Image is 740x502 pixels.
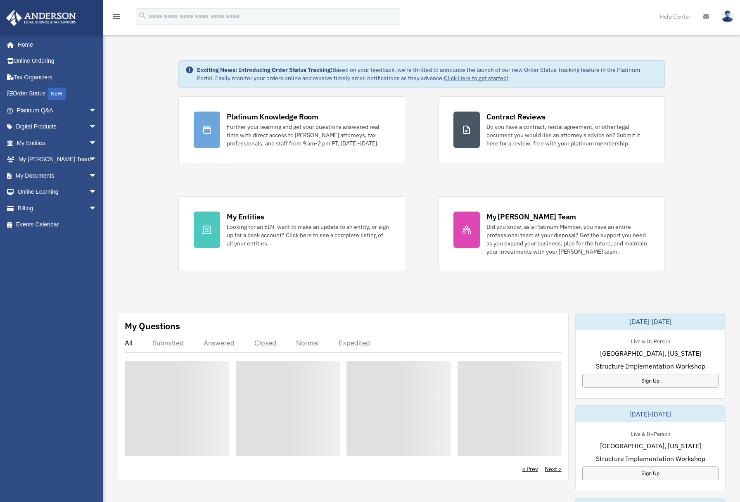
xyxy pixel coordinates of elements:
[576,313,725,330] div: [DATE]-[DATE]
[444,74,508,82] a: Click Here to get started!
[6,53,109,69] a: Online Ordering
[6,184,109,200] a: Online Learningarrow_drop_down
[296,339,319,347] div: Normal
[6,119,109,135] a: Digital Productsarrow_drop_down
[582,374,719,388] a: Sign Up
[438,96,665,163] a: Contract Reviews Do you have a contract, rental agreement, or other legal document you would like...
[6,86,109,102] a: Order StatusNEW
[6,36,105,53] a: Home
[227,212,264,222] div: My Entities
[178,96,405,163] a: Platinum Knowledge Room Further your learning and get your questions answered real-time with dire...
[138,11,147,20] i: search
[6,102,109,119] a: Platinum Q&Aarrow_drop_down
[197,66,332,74] strong: Exciting News: Introducing Order Status Tracking!
[6,69,109,86] a: Tax Organizers
[596,454,705,464] span: Structure Implementation Workshop
[438,196,665,271] a: My [PERSON_NAME] Team Did you know, as a Platinum Member, you have an entire professional team at...
[6,135,109,151] a: My Entitiesarrow_drop_down
[111,12,121,21] i: menu
[89,151,105,168] span: arrow_drop_down
[197,66,658,82] div: Based on your feedback, we're thrilled to announce the launch of our new Order Status Tracking fe...
[6,167,109,184] a: My Documentsarrow_drop_down
[6,151,109,168] a: My [PERSON_NAME] Teamarrow_drop_down
[152,339,184,347] div: Submitted
[89,102,105,119] span: arrow_drop_down
[721,10,734,22] img: User Pic
[4,10,78,26] img: Anderson Advisors Platinum Portal
[227,223,390,247] div: Looking for an EIN, want to make an update to an entity, or sign up for a bank account? Click her...
[486,112,546,122] div: Contract Reviews
[339,339,370,347] div: Expedited
[254,339,276,347] div: Closed
[89,135,105,152] span: arrow_drop_down
[47,88,66,100] div: NEW
[624,336,677,345] div: Live & In-Person
[178,196,405,271] a: My Entities Looking for an EIN, want to make an update to an entity, or sign up for a bank accoun...
[596,361,705,371] span: Structure Implementation Workshop
[600,441,701,451] span: [GEOGRAPHIC_DATA], [US_STATE]
[6,217,109,233] a: Events Calendar
[89,200,105,217] span: arrow_drop_down
[522,465,538,473] a: < Prev
[89,167,105,184] span: arrow_drop_down
[227,123,390,148] div: Further your learning and get your questions answered real-time with direct access to [PERSON_NAM...
[486,123,650,148] div: Do you have a contract, rental agreement, or other legal document you would like an attorney's ad...
[600,348,701,358] span: [GEOGRAPHIC_DATA], [US_STATE]
[486,223,650,256] div: Did you know, as a Platinum Member, you have an entire professional team at your disposal? Get th...
[545,465,562,473] a: Next >
[89,119,105,136] span: arrow_drop_down
[125,339,133,347] div: All
[624,429,677,438] div: Live & In-Person
[111,14,121,21] a: menu
[227,112,318,122] div: Platinum Knowledge Room
[486,212,576,222] div: My [PERSON_NAME] Team
[204,339,235,347] div: Answered
[582,466,719,480] a: Sign Up
[6,200,109,217] a: Billingarrow_drop_down
[576,406,725,422] div: [DATE]-[DATE]
[125,320,180,332] div: My Questions
[89,184,105,201] span: arrow_drop_down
